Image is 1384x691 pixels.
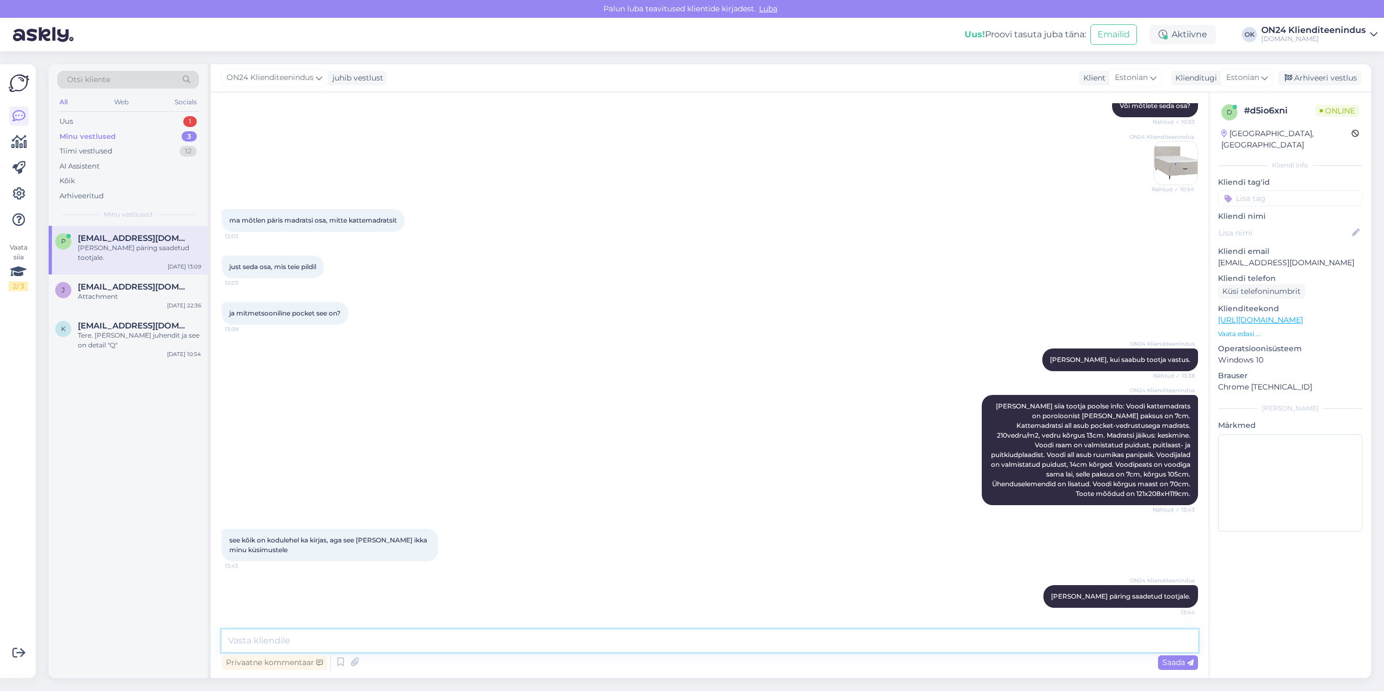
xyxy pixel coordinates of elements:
[172,95,199,109] div: Socials
[1227,108,1232,116] span: d
[225,562,265,570] span: 13:43
[227,72,314,84] span: ON24 Klienditeenindus
[59,176,75,186] div: Kõik
[1278,71,1361,85] div: Arhiveeri vestlus
[1218,273,1362,284] p: Kliendi telefon
[1130,340,1195,348] span: ON24 Klienditeenindus
[1150,25,1216,44] div: Aktiivne
[1261,26,1378,43] a: ON24 Klienditeenindus[DOMAIN_NAME]
[1129,133,1194,141] span: ON24 Klienditeenindus
[1153,118,1195,126] span: Nähtud ✓ 10:53
[1130,576,1195,585] span: ON24 Klienditeenindus
[9,243,28,291] div: Vaata siia
[59,161,99,172] div: AI Assistent
[78,331,201,350] div: Tere. [PERSON_NAME] juhendit ja see on detail "Q"
[1130,386,1195,394] span: ON24 Klienditeenindus
[78,243,201,263] div: [PERSON_NAME] päring saadetud tootjale.
[1218,354,1362,366] p: Windows 10
[183,116,197,127] div: 1
[1218,211,1362,222] p: Kliendi nimi
[179,146,197,157] div: 12
[61,325,66,333] span: k
[964,28,1086,41] div: Proovi tasuta juba täna:
[1153,372,1195,380] span: Nähtud ✓ 13:38
[78,321,190,331] span: kiffu65@gmail.com
[59,191,104,202] div: Arhiveeritud
[1218,246,1362,257] p: Kliendi email
[78,233,190,243] span: piret.laurisson@gmail.com
[229,216,397,224] span: ma mõtlen päris madratsi osa, mitte kattemadratsit
[964,29,985,39] b: Uus!
[1242,27,1257,42] div: OK
[9,281,28,291] div: 2 / 3
[225,279,265,287] span: 12:03
[1218,257,1362,269] p: [EMAIL_ADDRESS][DOMAIN_NAME]
[78,282,190,292] span: juljasmir@yandex.ru
[9,73,29,93] img: Askly Logo
[1315,105,1359,117] span: Online
[1221,128,1352,151] div: [GEOGRAPHIC_DATA], [GEOGRAPHIC_DATA]
[756,4,781,14] span: Luba
[168,263,201,271] div: [DATE] 13:09
[1218,160,1362,170] div: Kliendi info
[225,325,265,333] span: 13:09
[112,95,131,109] div: Web
[229,536,429,554] span: see kõik on kodulehel ka kirjas, aga see [PERSON_NAME] ikka minu küsimustele
[59,146,112,157] div: Tiimi vestlused
[1154,608,1195,616] span: 13:44
[61,237,66,245] span: p
[1115,72,1148,84] span: Estonian
[1218,329,1362,339] p: Vaata edasi ...
[182,131,197,142] div: 3
[1171,72,1217,84] div: Klienditugi
[229,263,316,271] span: just seda osa, mis teie pildil
[1218,303,1362,314] p: Klienditeekond
[167,301,201,310] div: [DATE] 22:36
[1153,506,1195,514] span: Nähtud ✓ 13:43
[104,210,152,219] span: Minu vestlused
[1051,592,1190,600] span: [PERSON_NAME] päring saadetud tootjale.
[167,350,201,358] div: [DATE] 10:54
[1079,72,1106,84] div: Klient
[1152,185,1194,193] span: Nähtud ✓ 10:54
[1218,381,1362,393] p: Chrome [TECHNICAL_ID]
[1218,177,1362,188] p: Kliendi tag'id
[1120,102,1190,110] span: Või mõtlete seda osa?
[229,309,341,317] span: ja mitmetsooniline pocket see on?
[1226,72,1259,84] span: Estonian
[67,74,110,85] span: Otsi kliente
[1218,420,1362,431] p: Märkmed
[1261,35,1366,43] div: [DOMAIN_NAME]
[991,402,1192,498] span: [PERSON_NAME] siia tootja poolse info: Voodi kattemadrats on poroloonist [PERSON_NAME] paksus on ...
[57,95,70,109] div: All
[1218,404,1362,413] div: [PERSON_NAME]
[328,72,383,84] div: juhib vestlust
[1218,190,1362,206] input: Lisa tag
[222,655,327,670] div: Privaatne kommentaar
[225,232,265,240] span: 12:03
[1154,142,1197,185] img: Attachment
[1218,284,1305,299] div: Küsi telefoninumbrit
[1162,658,1194,667] span: Saada
[1219,227,1350,239] input: Lisa nimi
[78,292,201,301] div: Attachment
[1261,26,1366,35] div: ON24 Klienditeenindus
[1090,24,1137,45] button: Emailid
[59,131,116,142] div: Minu vestlused
[59,116,73,127] div: Uus
[1218,370,1362,381] p: Brauser
[1218,343,1362,354] p: Operatsioonisüsteem
[1244,104,1315,117] div: # d5io6xni
[1050,355,1190,364] span: [PERSON_NAME], kui saabub tootja vastus.
[1218,315,1303,325] a: [URL][DOMAIN_NAME]
[62,286,65,294] span: j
